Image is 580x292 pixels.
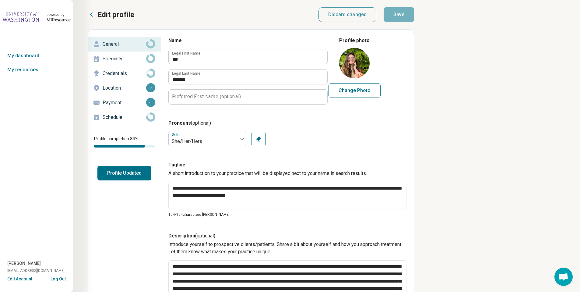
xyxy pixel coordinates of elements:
[339,37,370,44] legend: Profile photo
[7,260,41,267] span: [PERSON_NAME]
[168,232,406,240] h3: Description
[168,161,406,169] h3: Tagline
[318,7,377,22] button: Discard changes
[88,81,161,95] a: Location
[103,41,146,48] p: General
[172,72,200,75] label: Legal Last Name
[339,48,370,78] img: avatar image
[329,83,381,98] button: Change Photo
[88,52,161,66] a: Specialty
[2,10,71,24] a: University of Washingtonpowered by
[168,37,327,44] h3: Name
[168,241,406,255] p: Introduce yourself to prospective clients/patients. Share a bit about yourself and how you approa...
[103,55,146,62] p: Specialty
[168,119,406,127] h3: Pronouns
[554,268,573,286] div: Open chat
[7,268,65,273] span: [EMAIL_ADDRESS][DOMAIN_NAME]
[103,70,146,77] p: Credentials
[130,136,138,141] span: 84 %
[88,66,161,81] a: Credentials
[88,10,134,20] button: Edit profile
[97,166,151,180] button: Profile Updated
[168,170,406,177] p: A short introduction to your practice that will be displayed next to your name in search results.
[94,145,155,148] div: Profile completion
[103,99,146,106] p: Payment
[384,7,414,22] button: Save
[191,120,211,126] span: (optional)
[88,95,161,110] a: Payment
[88,110,161,125] a: Schedule
[172,133,184,137] label: Select
[97,10,134,20] p: Edit profile
[7,276,32,282] button: Edit Account
[172,94,241,99] label: Preferred First Name (optional)
[51,276,66,281] button: Log Out
[88,37,161,52] a: General
[103,84,146,92] p: Location
[88,132,161,151] div: Profile completion:
[2,10,39,24] img: University of Washington
[168,212,406,217] p: 154/ 154 characters [PERSON_NAME]
[172,52,200,55] label: Legal First Name
[172,138,235,145] div: She/Her/Hers
[195,233,215,239] span: (optional)
[47,12,71,17] div: powered by
[103,114,146,121] p: Schedule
